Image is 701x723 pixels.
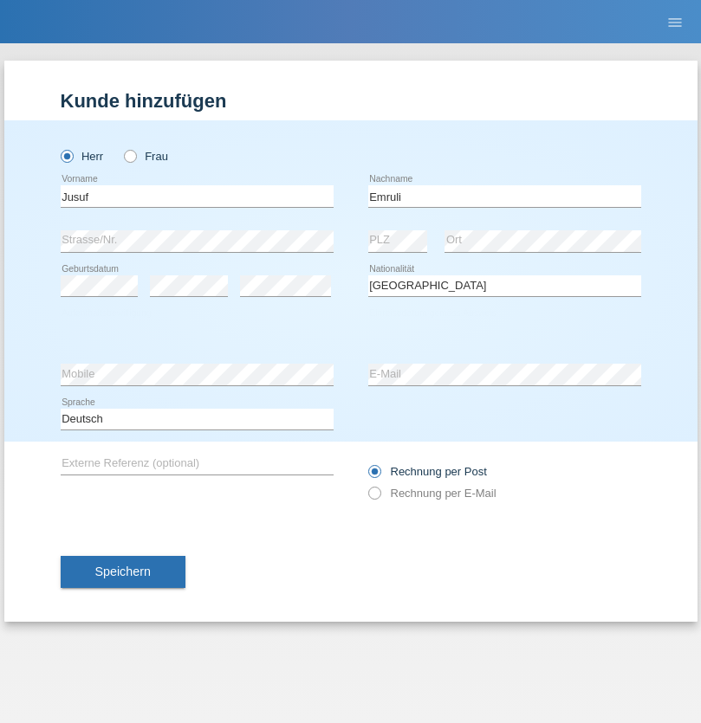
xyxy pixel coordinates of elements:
button: Speichern [61,556,185,589]
i: menu [666,14,684,31]
h1: Kunde hinzufügen [61,90,641,112]
input: Rechnung per E-Mail [368,487,380,508]
label: Rechnung per E-Mail [368,487,497,500]
input: Frau [124,150,135,161]
label: Rechnung per Post [368,465,487,478]
input: Herr [61,150,72,161]
label: Frau [124,150,168,163]
label: Herr [61,150,104,163]
a: menu [658,16,692,27]
input: Rechnung per Post [368,465,380,487]
span: Speichern [95,565,151,578]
